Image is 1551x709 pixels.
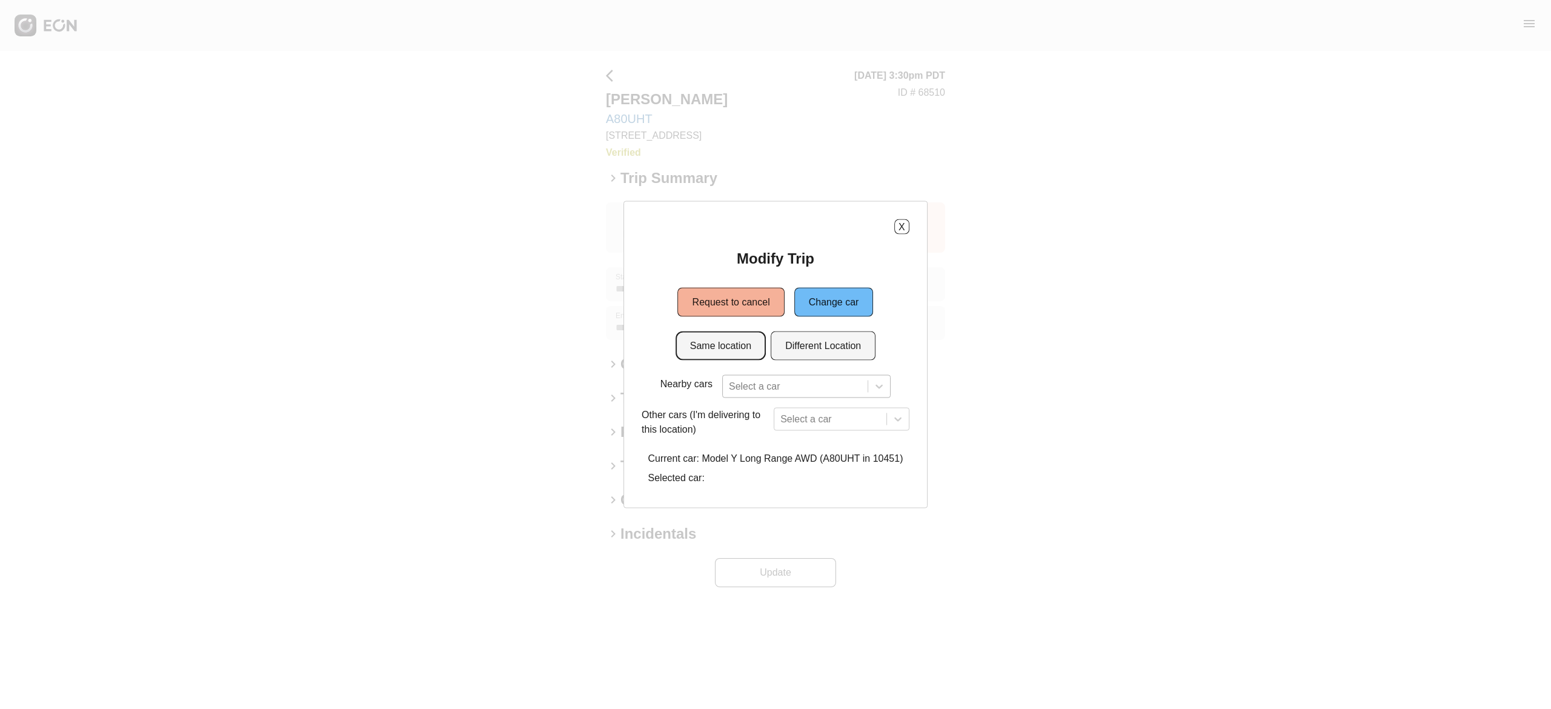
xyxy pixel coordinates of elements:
[648,451,903,466] p: Current car: Model Y Long Range AWD (A80UHT in 10451)
[642,408,769,437] p: Other cars (I'm delivering to this location)
[737,249,814,268] h2: Modify Trip
[794,288,874,317] button: Change car
[660,377,712,391] p: Nearby cars
[894,219,909,235] button: X
[676,331,766,361] button: Same location
[771,331,875,361] button: Different Location
[648,471,903,485] p: Selected car:
[678,288,785,317] button: Request to cancel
